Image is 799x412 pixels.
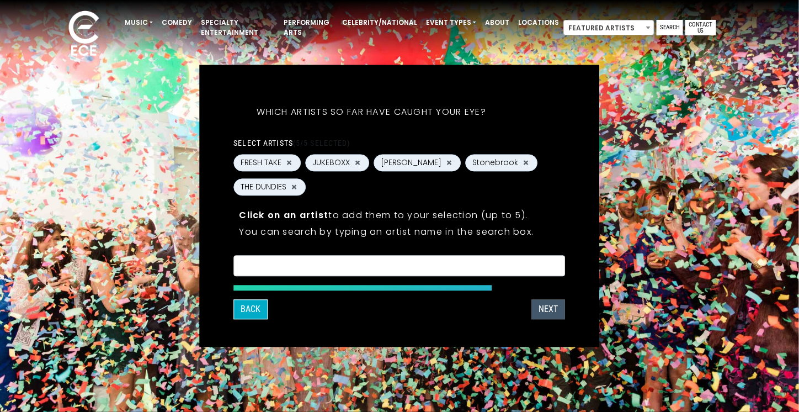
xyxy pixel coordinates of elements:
strong: Click on an artist [239,209,328,222]
a: Specialty Entertainment [196,13,279,42]
span: Featured Artists [564,20,654,36]
span: (5/5 selected) [293,139,350,148]
a: Comedy [157,13,196,32]
a: Contact Us [685,20,716,35]
button: Remove FRESH TAKE [285,158,294,168]
a: Event Types [422,13,481,32]
span: JUKEBOXX [312,157,350,169]
textarea: Search [241,263,558,273]
a: Performing Arts [279,13,338,42]
a: About [481,13,514,32]
img: ece_new_logo_whitev2-1.png [56,8,111,61]
a: Celebrity/National [338,13,422,32]
button: Back [233,300,268,320]
a: Search [657,20,683,35]
a: Music [120,13,157,32]
span: FRESH TAKE [241,157,281,169]
label: Select artists [233,139,350,149]
button: Remove KLAXTON BROWN [445,158,454,168]
button: NEXT [532,300,566,320]
h5: Which artists so far have caught your eye? [233,93,509,133]
span: THE DUNDIES [241,182,286,193]
a: Locations [514,13,563,32]
button: Remove JUKEBOXX [353,158,362,168]
p: to add them to your selection (up to 5). [239,209,560,223]
button: Remove THE DUNDIES [290,182,299,192]
span: [PERSON_NAME] [381,157,441,169]
p: You can search by typing an artist name in the search box. [239,225,560,239]
span: Featured Artists [563,20,654,35]
span: Stonebrook [472,157,518,169]
button: Remove Stonebrook [521,158,530,168]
